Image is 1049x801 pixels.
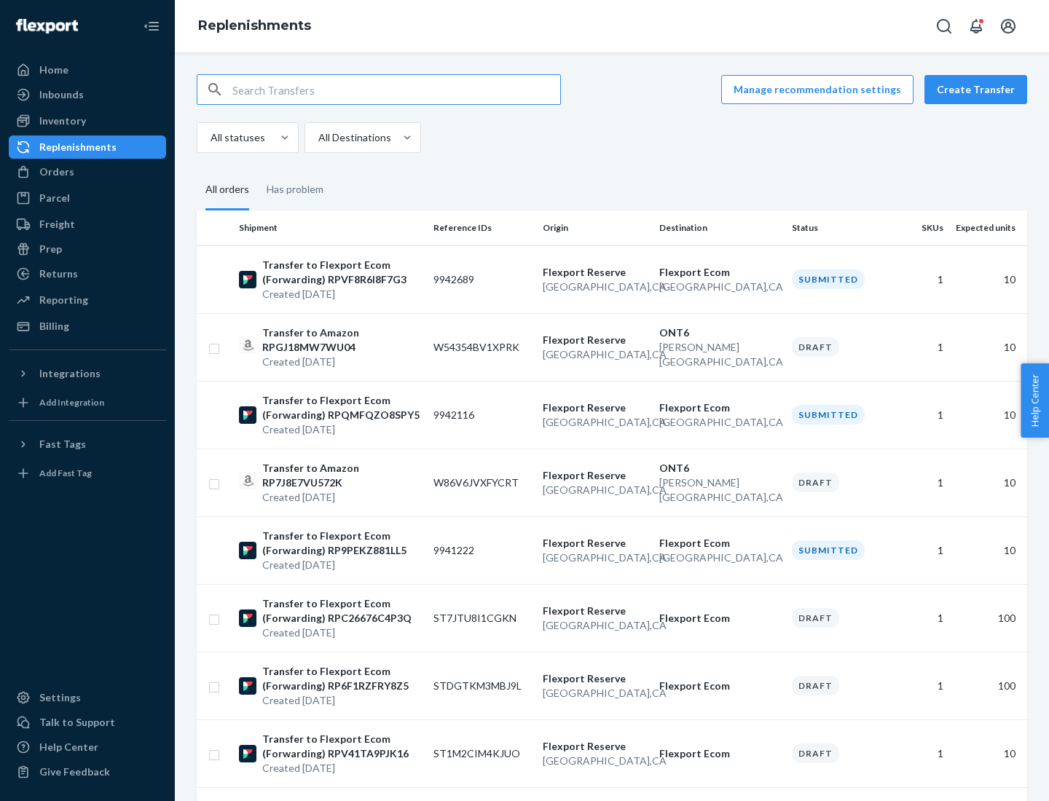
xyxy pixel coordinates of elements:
[895,719,949,787] td: 1
[39,437,86,451] div: Fast Tags
[653,210,786,245] th: Destination
[9,711,166,734] a: Talk to Support
[428,449,537,516] td: W86V6JVXFYCRT
[9,109,166,133] a: Inventory
[9,262,166,285] a: Returns
[9,213,166,236] a: Freight
[39,267,78,281] div: Returns
[721,75,914,104] button: Manage recommendation settings
[209,130,211,145] input: All statuses
[659,536,780,551] p: Flexport Ecom
[428,584,537,652] td: ST7JTU8I1CGKN
[543,739,648,754] p: Flexport Reserve
[428,719,537,787] td: ST1M2CIM4KJUO
[786,210,895,245] th: Status
[9,288,166,312] a: Reporting
[792,608,839,628] div: Draft
[895,381,949,449] td: 1
[39,293,88,307] div: Reporting
[262,355,422,369] p: Created [DATE]
[211,130,265,145] div: All statuses
[262,761,422,776] p: Created [DATE]
[186,5,323,47] ol: breadcrumbs
[39,765,110,779] div: Give Feedback
[895,516,949,584] td: 1
[962,12,991,41] button: Open notifications
[9,686,166,709] a: Settings
[9,362,166,385] button: Integrations
[659,461,780,476] p: ONT6
[262,422,422,437] p: Created [DATE]
[543,415,648,430] p: [GEOGRAPHIC_DATA] , CA
[949,719,1027,787] td: 10
[949,313,1027,381] td: 10
[659,611,780,626] p: Flexport Ecom
[262,490,422,505] p: Created [DATE]
[262,558,422,572] p: Created [DATE]
[543,468,648,483] p: Flexport Reserve
[39,690,81,705] div: Settings
[949,245,1027,313] td: 10
[949,449,1027,516] td: 10
[543,265,648,280] p: Flexport Reserve
[39,467,92,479] div: Add Fast Tag
[949,652,1027,719] td: 100
[428,516,537,584] td: 9941222
[895,245,949,313] td: 1
[39,366,101,381] div: Integrations
[792,473,839,492] div: Draft
[318,130,391,145] div: All Destinations
[543,618,648,633] p: [GEOGRAPHIC_DATA] , CA
[39,140,117,154] div: Replenishments
[262,693,422,708] p: Created [DATE]
[428,245,537,313] td: 9942689
[428,313,537,381] td: W54354BV1XPRK
[9,237,166,261] a: Prep
[543,400,648,415] p: Flexport Reserve
[792,676,839,695] div: Draft
[39,87,84,102] div: Inbounds
[262,287,422,301] p: Created [DATE]
[659,679,780,693] p: Flexport Ecom
[9,760,166,784] button: Give Feedback
[428,652,537,719] td: STDGTKM3MBJ9L
[262,258,422,287] p: Transfer to Flexport Ecom (Forwarding) RPVF8R6I8F7G3
[39,242,62,256] div: Prep
[39,217,75,232] div: Freight
[428,210,537,245] th: Reference IDs
[792,269,865,289] div: Submitted
[792,337,839,357] div: Draft
[949,381,1027,449] td: 10
[659,746,780,761] p: Flexport Ecom
[39,114,86,128] div: Inventory
[543,686,648,701] p: [GEOGRAPHIC_DATA] , CA
[262,664,422,693] p: Transfer to Flexport Ecom (Forwarding) RP6F1RZFRY8Z5
[9,315,166,338] a: Billing
[267,170,323,208] div: Has problem
[9,83,166,106] a: Inbounds
[949,584,1027,652] td: 100
[205,170,249,210] div: All orders
[137,12,166,41] button: Close Navigation
[262,732,422,761] p: Transfer to Flexport Ecom (Forwarding) RPV41TA9PJK16
[659,340,780,369] p: [PERSON_NAME][GEOGRAPHIC_DATA] , CA
[9,186,166,210] a: Parcel
[39,319,69,334] div: Billing
[543,604,648,618] p: Flexport Reserve
[792,540,865,560] div: Submitted
[9,160,166,184] a: Orders
[994,12,1023,41] button: Open account menu
[9,135,166,159] a: Replenishments
[537,210,653,245] th: Origin
[1021,363,1049,438] span: Help Center
[16,19,78,33] img: Flexport logo
[792,743,839,763] div: Draft
[9,391,166,414] a: Add Integration
[39,191,70,205] div: Parcel
[262,626,422,640] p: Created [DATE]
[9,433,166,456] button: Fast Tags
[9,735,166,759] a: Help Center
[262,529,422,558] p: Transfer to Flexport Ecom (Forwarding) RP9PEKZ881LL5
[9,58,166,82] a: Home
